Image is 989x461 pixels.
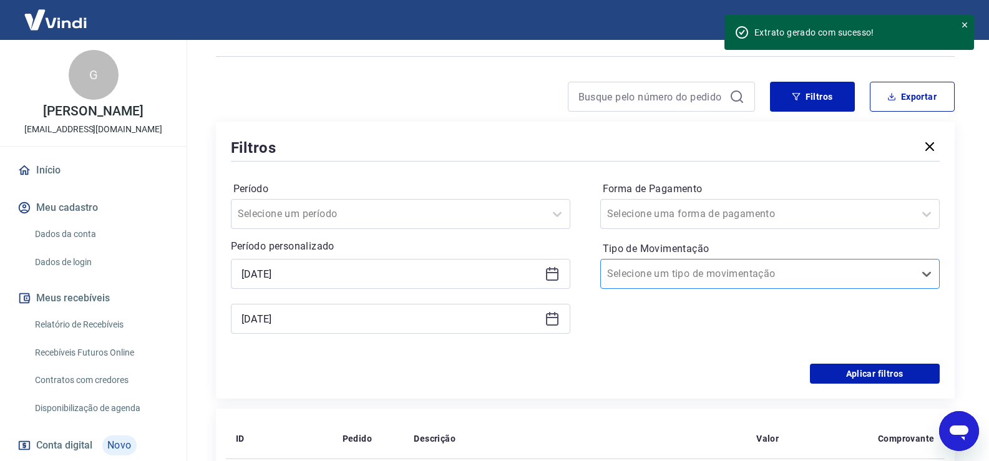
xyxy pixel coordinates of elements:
[15,284,172,312] button: Meus recebíveis
[30,312,172,337] a: Relatório de Recebíveis
[810,364,940,384] button: Aplicar filtros
[30,367,172,393] a: Contratos com credores
[15,1,96,39] img: Vindi
[241,264,540,283] input: Data inicial
[236,432,245,445] p: ID
[30,221,172,247] a: Dados da conta
[30,340,172,366] a: Recebíveis Futuros Online
[15,194,172,221] button: Meu cadastro
[69,50,119,100] div: G
[929,9,974,32] button: Sair
[414,432,456,445] p: Descrição
[878,432,934,445] p: Comprovante
[754,26,945,39] div: Extrato gerado com sucesso!
[578,87,724,106] input: Busque pelo número do pedido
[30,395,172,421] a: Disponibilização de agenda
[15,157,172,184] a: Início
[241,309,540,328] input: Data final
[36,437,92,454] span: Conta digital
[870,82,955,112] button: Exportar
[15,430,172,460] a: Conta digitalNovo
[231,138,277,158] h5: Filtros
[756,432,779,445] p: Valor
[770,82,855,112] button: Filtros
[24,123,162,136] p: [EMAIL_ADDRESS][DOMAIN_NAME]
[43,105,143,118] p: [PERSON_NAME]
[231,239,570,254] p: Período personalizado
[30,250,172,275] a: Dados de login
[939,411,979,451] iframe: Botão para abrir a janela de mensagens
[102,435,137,455] span: Novo
[603,182,937,197] label: Forma de Pagamento
[233,182,568,197] label: Período
[343,432,372,445] p: Pedido
[603,241,937,256] label: Tipo de Movimentação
